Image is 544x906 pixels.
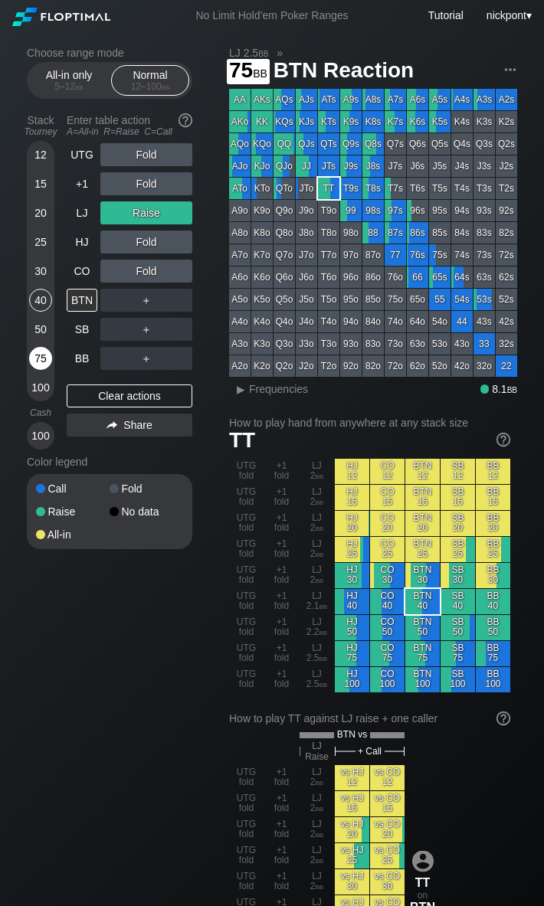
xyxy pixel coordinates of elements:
div: SB 50 [441,615,475,640]
div: 15 [29,172,52,195]
div: Q6s [407,133,428,155]
div: A3s [474,89,495,110]
div: 54o [429,311,451,332]
div: 53o [429,333,451,355]
div: 72o [385,355,406,377]
div: A4s [451,89,473,110]
div: No Limit Hold’em Poker Ranges [172,9,371,25]
div: ▾ [483,7,534,24]
div: KJo [251,155,273,177]
div: CO 50 [370,615,405,640]
div: ＋ [100,318,192,341]
div: AKs [251,89,273,110]
div: J6s [407,155,428,177]
div: Color legend [27,450,192,474]
span: bb [316,522,324,533]
div: QTs [318,133,339,155]
div: K8s [362,111,384,132]
div: LJ 2 [300,537,334,562]
img: icon-avatar.b40e07d9.svg [412,850,434,872]
div: 97o [340,244,362,266]
div: 43o [451,333,473,355]
div: SB 25 [441,537,475,562]
div: 74s [451,244,473,266]
div: 5 – 12 [37,81,101,92]
div: 88 [362,222,384,244]
div: 86s [407,222,428,244]
div: 97s [385,200,406,221]
div: Raise [36,506,110,517]
div: Q9s [340,133,362,155]
div: K2o [251,355,273,377]
div: 98s [362,200,384,221]
div: +1 fold [264,511,299,536]
div: J5o [296,289,317,310]
div: 43s [474,311,495,332]
div: CO 40 [370,589,405,614]
div: 76o [385,267,406,288]
div: Q3s [474,133,495,155]
div: +1 [67,172,97,195]
div: A2o [229,355,251,377]
div: KTs [318,111,339,132]
div: 20 [29,201,52,224]
div: CO [67,260,97,283]
div: 87o [362,244,384,266]
div: Stack [21,108,61,143]
div: Clear actions [67,384,192,407]
div: BB 40 [476,589,510,614]
span: » [269,47,291,59]
div: T5o [318,289,339,310]
div: HJ 12 [335,459,369,484]
div: T7s [385,178,406,199]
div: ATs [318,89,339,110]
div: K8o [251,222,273,244]
div: K6o [251,267,273,288]
div: LJ [67,201,97,224]
div: T3o [318,333,339,355]
div: BTN 12 [405,459,440,484]
div: UTG fold [229,511,264,536]
div: 54s [451,289,473,310]
div: ATo [229,178,251,199]
div: 22 [496,355,517,377]
div: J7s [385,155,406,177]
div: HJ 20 [335,511,369,536]
span: bb [507,383,517,395]
div: 92o [340,355,362,377]
div: QTo [274,178,295,199]
div: Q4o [274,311,295,332]
div: 63s [474,267,495,288]
div: 73o [385,333,406,355]
div: 100 [29,424,52,447]
div: HJ 15 [335,485,369,510]
div: QJs [296,133,317,155]
div: 84s [451,222,473,244]
div: K4o [251,311,273,332]
div: T8o [318,222,339,244]
div: 92s [496,200,517,221]
div: KQo [251,133,273,155]
div: 93s [474,200,495,221]
div: 96s [407,200,428,221]
div: A5o [229,289,251,310]
div: A8s [362,89,384,110]
div: T9s [340,178,362,199]
div: +1 fold [264,589,299,614]
div: 65s [429,267,451,288]
div: J3s [474,155,495,177]
div: T4s [451,178,473,199]
div: 30 [29,260,52,283]
div: J4o [296,311,317,332]
div: A4o [229,311,251,332]
div: +1 fold [264,485,299,510]
span: bb [316,496,324,507]
a: Tutorial [428,9,464,21]
div: Fold [100,143,192,166]
span: Frequencies [249,383,308,395]
div: Q4s [451,133,473,155]
div: 12 [29,143,52,166]
div: 74o [385,311,406,332]
div: Q2s [496,133,517,155]
div: UTG fold [229,589,264,614]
